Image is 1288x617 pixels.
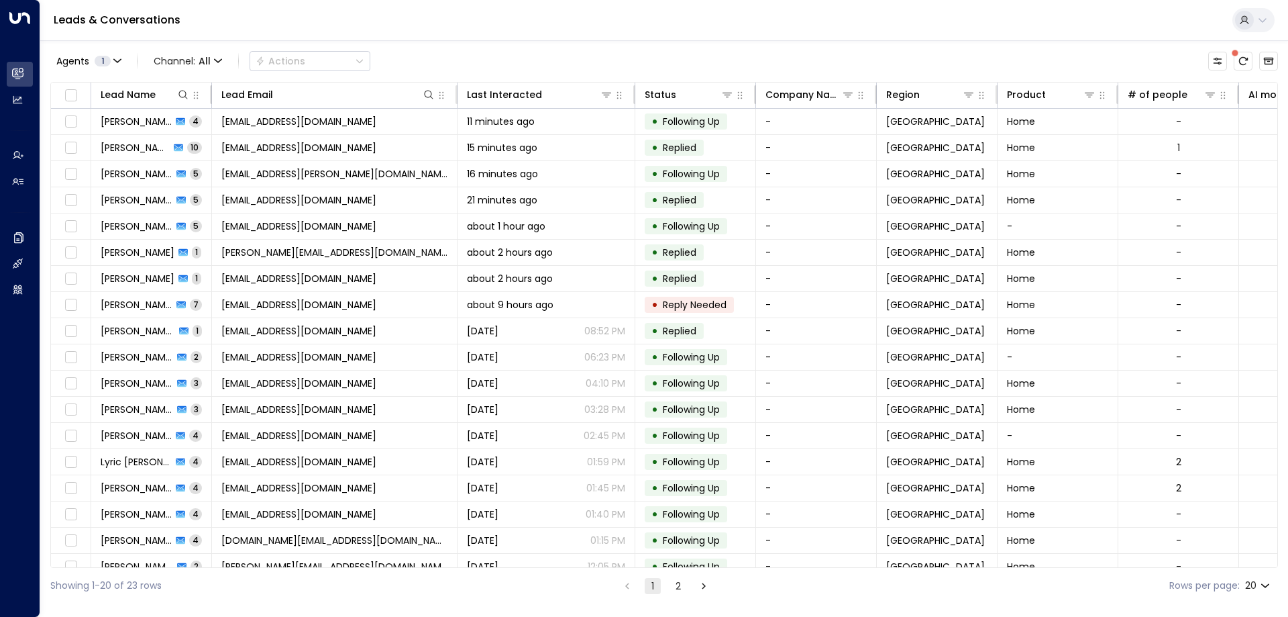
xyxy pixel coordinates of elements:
[756,266,877,291] td: -
[1176,377,1181,390] div: -
[886,481,985,495] span: Clinton Township
[1007,481,1035,495] span: Home
[756,213,877,239] td: -
[148,52,227,70] span: Channel:
[651,398,658,421] div: •
[189,508,202,520] span: 4
[62,87,79,104] span: Toggle select all
[101,193,172,207] span: Perrycheryl Klemanski
[1007,246,1035,259] span: Home
[696,578,712,594] button: Go to next page
[467,246,553,259] span: about 2 hours ago
[1234,52,1252,70] span: There are new threads available. Refresh the grid to view the latest updates.
[663,220,720,233] span: Following Up
[584,429,625,442] p: 02:45 PM
[101,324,175,338] span: Bryonna Washington
[467,508,498,521] span: Yesterday
[651,372,658,395] div: •
[199,56,211,66] span: All
[221,115,376,128] span: jalonholland@yahoo.com
[1176,272,1181,285] div: -
[651,320,658,342] div: •
[670,578,686,594] button: Go to page 2
[651,162,658,185] div: •
[62,166,79,183] span: Toggle select row
[190,220,202,232] span: 5
[756,240,877,265] td: -
[250,51,370,71] button: Actions
[651,189,658,211] div: •
[221,193,376,207] span: cherylklemanski@gmail.com
[1007,193,1035,207] span: Home
[1007,87,1096,103] div: Product
[886,403,985,416] span: Clinton Township
[756,475,877,501] td: -
[1176,298,1181,312] div: -
[467,220,545,233] span: about 1 hour ago
[651,450,658,473] div: •
[191,377,202,389] span: 3
[1007,324,1035,338] span: Home
[663,193,696,207] span: Replied
[756,528,877,553] td: -
[886,272,985,285] span: Clinton Township
[221,220,376,233] span: joannegoolsby28@gmail.com
[584,350,625,364] p: 06:23 PM
[101,115,172,128] span: Jalon Holland
[467,560,498,573] span: Yesterday
[62,244,79,261] span: Toggle select row
[756,135,877,160] td: -
[1259,52,1278,70] button: Archived Leads
[221,429,376,442] span: hnadeja@gmail.com
[101,377,173,390] span: Michele Opdyke
[663,481,720,495] span: Following Up
[62,506,79,523] span: Toggle select row
[663,455,720,469] span: Following Up
[651,477,658,500] div: •
[756,502,877,527] td: -
[56,56,89,66] span: Agents
[651,293,658,316] div: •
[886,115,985,128] span: Clinton Township
[663,324,696,338] span: Replied
[193,325,202,336] span: 1
[101,403,173,416] span: William H plummer
[886,87,920,103] div: Region
[62,140,79,156] span: Toggle select row
[886,87,975,103] div: Region
[62,192,79,209] span: Toggle select row
[189,534,202,546] span: 4
[998,423,1118,448] td: -
[886,246,985,259] span: Clinton Township
[1245,576,1273,596] div: 20
[651,555,658,578] div: •
[663,298,727,312] span: Reply Needed
[765,87,855,103] div: Company Name
[886,220,985,233] span: Clinton Township
[190,299,202,310] span: 7
[1007,560,1035,573] span: Home
[221,141,376,154] span: brittanybergstrom19@gmail.com
[191,351,202,363] span: 2
[221,350,376,364] span: prettycats911@icloud.com
[1176,115,1181,128] div: -
[886,377,985,390] span: Clinton Township
[50,579,162,593] div: Showing 1-20 of 23 rows
[101,167,172,181] span: Meghna Shukla
[663,508,720,521] span: Following Up
[62,323,79,340] span: Toggle select row
[886,298,985,312] span: Clinton Township
[221,87,435,103] div: Lead Email
[62,532,79,549] span: Toggle select row
[467,87,542,103] div: Last Interacted
[651,503,658,526] div: •
[467,141,537,154] span: 15 minutes ago
[467,481,498,495] span: Yesterday
[256,55,305,67] div: Actions
[101,272,174,285] span: Kaitlyn Stephens
[467,115,535,128] span: 11 minutes ago
[1176,508,1181,521] div: -
[1176,455,1181,469] div: 2
[190,168,202,179] span: 5
[645,87,676,103] div: Status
